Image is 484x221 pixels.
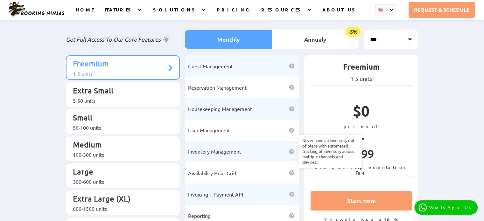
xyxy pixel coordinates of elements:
[311,191,412,211] a: Start now
[73,70,167,77] div: 1-5 units
[153,7,198,20] a: SOLUTIONS
[73,205,167,212] div: 600-1500 units
[188,106,252,112] span: Housekeeping Management
[105,7,134,20] a: FEATURES
[322,7,358,20] a: ABOUT US
[272,30,359,49] li: Annualy
[414,200,478,215] a: WhatsApp Us
[311,129,412,147] p: +
[188,63,233,69] span: Guest Management
[188,191,243,197] span: Invoicing + Payment API
[289,213,294,218] img: help icon
[311,164,412,176] p: One-Time Implementation Fee
[345,27,361,37] span: -5%
[311,62,412,75] p: Freemium
[73,167,167,178] p: Large
[188,170,236,176] span: Availability Hour Grid
[73,178,167,185] div: 300-600 units
[73,97,167,104] div: 5-50 units
[188,127,230,133] span: User Management
[289,170,294,176] img: help icon
[73,113,167,124] p: Small
[289,85,294,90] img: help icon
[73,86,167,97] p: Extra Small
[289,106,294,112] img: help icon
[76,7,94,20] a: HOME
[289,149,294,154] img: help icon
[409,2,475,18] a: REQUEST & SCHEDULE
[73,194,167,205] p: Extra Large (XL)
[8,1,65,17] img: Booking Ninjas Logo
[73,59,167,70] p: Freemium
[429,205,473,210] p: WhatsApp Us
[298,135,362,168] span: Never have an inventory out of place with automated tracking of inventory across multiple channel...
[66,36,180,43] p: Get Full Access To Our Core Features
[217,7,250,20] a: PRICING
[185,30,272,49] li: Monthly
[289,63,294,69] img: help icon
[73,124,167,131] div: 50-100 units
[188,84,247,91] span: Reservation Management
[73,151,167,158] div: 100-300 units
[289,191,294,197] img: help icon
[311,123,412,129] p: per month
[289,128,294,133] img: help icon
[261,7,303,20] a: RESOURCES
[188,148,241,155] span: Inventory Management
[311,101,412,123] p: $0
[73,140,167,151] p: Medium
[311,75,412,82] p: 1-5 units
[188,212,211,219] span: Reporting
